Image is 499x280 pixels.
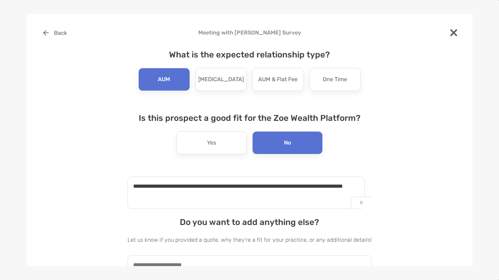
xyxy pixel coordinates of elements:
h4: Meeting with [PERSON_NAME] Survey [38,29,461,36]
h4: What is the expected relationship type? [128,50,372,60]
button: Back [38,25,72,40]
h4: Is this prospect a good fit for the Zoe Wealth Platform? [128,113,372,123]
p: AUM & Flat Fee [258,74,298,85]
p: No [284,137,291,148]
p: AUM [158,74,170,85]
img: button icon [43,30,49,36]
h4: Do you want to add anything else? [128,217,372,227]
p: Let us know if you provided a quote, why they're a fit for your practice, or any additional details! [128,235,372,244]
p: 0 [351,197,371,209]
p: One Time [323,74,347,85]
p: [MEDICAL_DATA] [198,74,244,85]
p: Yes [207,137,216,148]
img: close modal [450,29,457,36]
